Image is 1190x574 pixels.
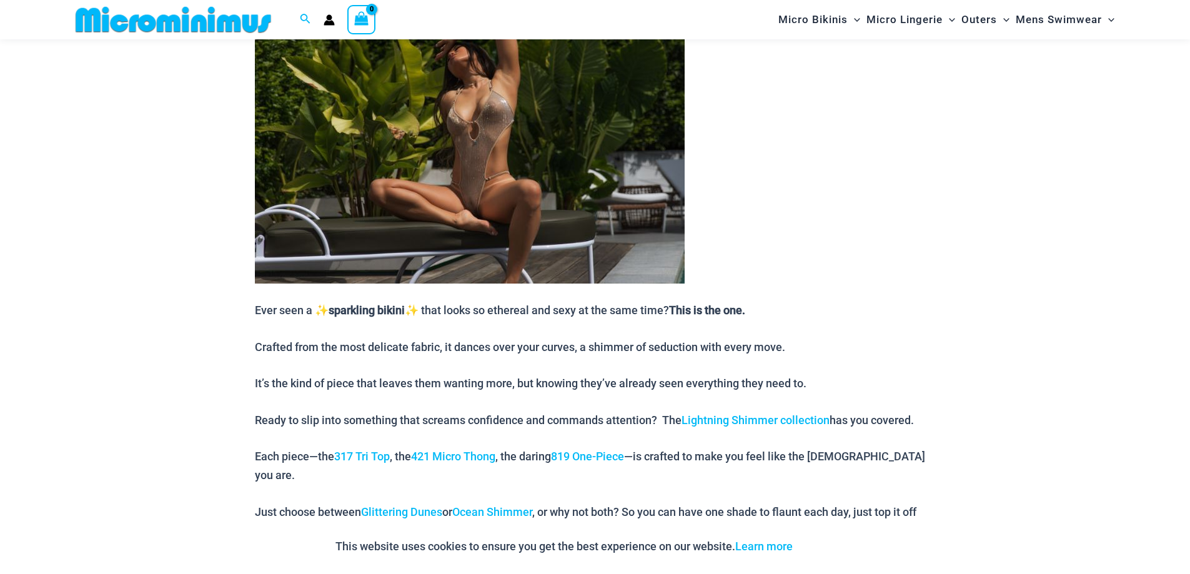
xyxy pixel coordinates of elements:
[997,4,1009,36] span: Menu Toggle
[1102,4,1114,36] span: Menu Toggle
[255,505,916,537] span: Just choose between or , or why not both? So you can have one shade to flaunt each day, just top ...
[361,505,442,518] a: Glittering Dunes
[958,4,1013,36] a: OutersMenu ToggleMenu Toggle
[255,304,669,317] span: Ever seen a ✨ ✨ that looks so ethereal and sexy at the same time?
[335,537,793,556] p: This website uses cookies to ensure you get the best experience on our website.
[255,450,925,482] span: Each piece—the , the , the daring —is crafted to make you feel like the [DEMOGRAPHIC_DATA] you are.
[255,11,685,284] img: Harmony Pearl in Lightning Shimmer
[682,413,830,427] a: Lightning Shimmer collection
[863,4,958,36] a: Micro LingerieMenu ToggleMenu Toggle
[347,5,376,34] a: View Shopping Cart, empty
[735,540,793,553] a: Learn more
[943,4,955,36] span: Menu Toggle
[329,304,405,317] strong: sparkling bikini
[300,12,311,27] a: Search icon link
[1016,4,1102,36] span: Mens Swimwear
[961,4,997,36] span: Outers
[255,340,785,354] span: Crafted from the most delicate fabric, it dances over your curves, a shimmer of seduction with ev...
[848,4,860,36] span: Menu Toggle
[71,6,276,34] img: MM SHOP LOGO FLAT
[1013,4,1118,36] a: Mens SwimwearMenu ToggleMenu Toggle
[324,14,335,26] a: Account icon link
[255,413,914,427] span: Ready to slip into something that screams confidence and commands attention? The has you covered.
[802,532,855,562] button: Accept
[411,450,495,463] a: 421 Micro Thong
[778,4,848,36] span: Micro Bikinis
[551,450,624,463] a: 819 One-Piece
[255,377,806,390] span: It’s the kind of piece that leaves them wanting more, but knowing they’ve already seen everything...
[775,4,863,36] a: Micro BikinisMenu ToggleMenu Toggle
[452,505,532,518] a: Ocean Shimmer
[669,304,745,317] strong: This is the one.
[773,2,1120,37] nav: Site Navigation
[866,4,943,36] span: Micro Lingerie
[334,450,390,463] a: 317 Tri Top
